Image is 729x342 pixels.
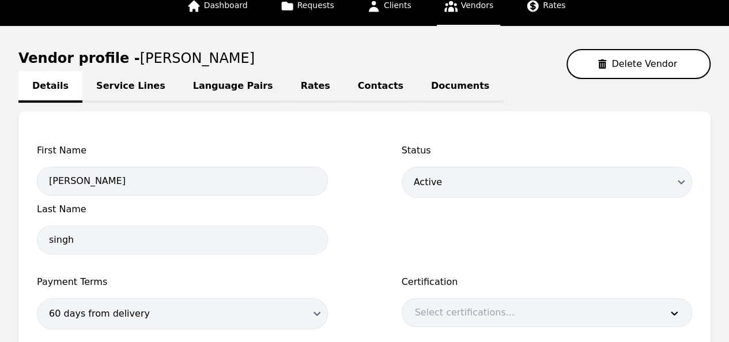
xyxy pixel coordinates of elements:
[344,71,417,103] a: Contacts
[417,71,503,103] a: Documents
[37,167,328,196] input: First Name
[566,49,711,79] button: Delete Vendor
[461,1,493,10] span: Vendors
[402,275,693,289] label: Certification
[402,144,693,157] span: Status
[204,1,248,10] span: Dashboard
[543,1,565,10] span: Rates
[37,275,328,289] span: Payment Terms
[140,50,255,66] span: [PERSON_NAME]
[179,71,287,103] a: Language Pairs
[37,202,328,216] span: Last Name
[18,50,255,66] h1: Vendor profile -
[37,144,328,157] span: First Name
[82,71,179,103] a: Service Lines
[287,71,344,103] a: Rates
[37,226,328,254] input: Last Name
[297,1,334,10] span: Requests
[384,1,411,10] span: Clients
